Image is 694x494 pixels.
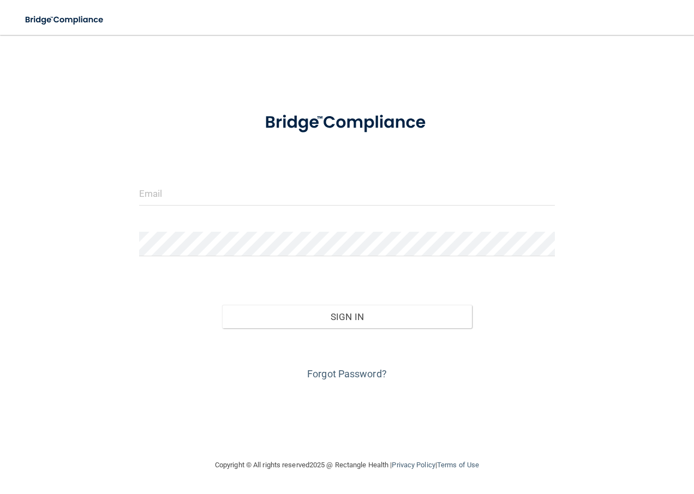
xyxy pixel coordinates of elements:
[247,100,447,145] img: bridge_compliance_login_screen.278c3ca4.svg
[437,461,479,469] a: Terms of Use
[139,181,555,206] input: Email
[148,448,546,483] div: Copyright © All rights reserved 2025 @ Rectangle Health | |
[392,461,435,469] a: Privacy Policy
[16,9,113,31] img: bridge_compliance_login_screen.278c3ca4.svg
[222,305,472,329] button: Sign In
[307,368,387,379] a: Forgot Password?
